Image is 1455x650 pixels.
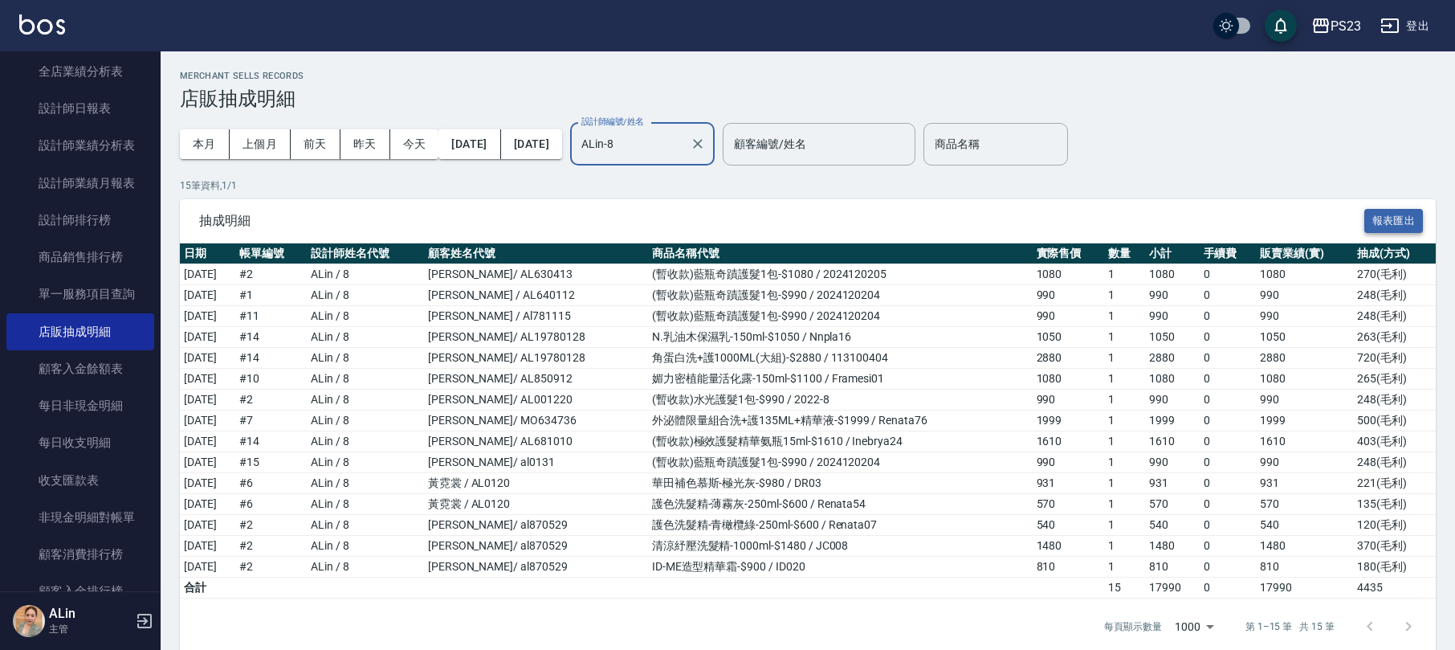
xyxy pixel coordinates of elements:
td: [DATE] [180,264,235,285]
td: (暫收款)極效護髮精華氨瓶15ml-$1610 / Inebrya24 [648,431,1033,452]
td: 合計 [180,578,235,599]
td: [DATE] [180,515,235,536]
td: [PERSON_NAME]/ al870529 [424,557,648,578]
td: [PERSON_NAME]/ AL001220 [424,390,648,411]
td: 0 [1200,473,1256,494]
th: 數量 [1104,243,1145,264]
td: 華田補色慕斯-極光灰-$980 / DR03 [648,473,1033,494]
td: 810 [1145,557,1199,578]
td: 265 ( 毛利 ) [1353,369,1436,390]
p: 第 1–15 筆 共 15 筆 [1245,619,1335,634]
p: 15 筆資料, 1 / 1 [180,178,1436,193]
td: 221 ( 毛利 ) [1353,473,1436,494]
td: 0 [1200,348,1256,369]
td: [PERSON_NAME]/ AL681010 [424,431,648,452]
a: 每日收支明細 [6,424,154,461]
td: 1 [1104,369,1145,390]
td: 1 [1104,452,1145,473]
td: # 2 [235,264,307,285]
button: save [1265,10,1297,42]
td: ALin / 8 [307,264,424,285]
td: [DATE] [180,411,235,431]
td: [DATE] [180,536,235,557]
a: 顧客入金排行榜 [6,573,154,610]
td: ALin / 8 [307,306,424,327]
td: 990 [1256,390,1354,411]
span: 抽成明細 [199,213,1364,229]
td: 1 [1104,515,1145,536]
td: 1999 [1256,411,1354,431]
td: 135 ( 毛利 ) [1353,494,1436,515]
td: 1480 [1145,536,1199,557]
td: 0 [1200,536,1256,557]
td: 1 [1104,411,1145,431]
td: 1080 [1145,264,1199,285]
td: 270 ( 毛利 ) [1353,264,1436,285]
th: 日期 [180,243,235,264]
td: 2880 [1033,348,1104,369]
td: 1 [1104,306,1145,327]
div: 1000 [1168,605,1220,648]
td: 931 [1256,473,1354,494]
td: [DATE] [180,306,235,327]
td: 清涼紓壓洗髮精-1000ml-$1480 / JC008 [648,536,1033,557]
td: 1 [1104,285,1145,306]
td: # 2 [235,536,307,557]
td: 540 [1145,515,1199,536]
td: 1 [1104,557,1145,578]
td: 1480 [1256,536,1354,557]
th: 實際售價 [1033,243,1104,264]
div: PS23 [1331,16,1361,36]
a: 顧客入金餘額表 [6,350,154,387]
th: 抽成(方式) [1353,243,1436,264]
button: 昨天 [340,129,390,159]
td: 17990 [1256,578,1354,599]
h2: Merchant Sells Records [180,71,1436,81]
td: [PERSON_NAME]/ AL850912 [424,369,648,390]
td: 0 [1200,557,1256,578]
td: ALin / 8 [307,411,424,431]
td: 1050 [1145,327,1199,348]
td: 1610 [1145,431,1199,452]
td: 角蛋白洗+護1000ML(大組)-$2880 / 113100404 [648,348,1033,369]
td: 1080 [1145,369,1199,390]
td: 2880 [1145,348,1199,369]
td: 120 ( 毛利 ) [1353,515,1436,536]
p: 主管 [49,622,131,636]
td: 0 [1200,369,1256,390]
a: 店販抽成明細 [6,313,154,350]
td: 990 [1033,285,1104,306]
td: # 6 [235,473,307,494]
td: N.乳油木保濕乳-150ml-$1050 / Nnpla16 [648,327,1033,348]
td: 990 [1256,306,1354,327]
td: [PERSON_NAME]/ AL19780128 [424,348,648,369]
td: 1610 [1256,431,1354,452]
td: 黃霓裳 / AL0120 [424,494,648,515]
td: # 2 [235,515,307,536]
td: [PERSON_NAME] / AL640112 [424,285,648,306]
td: 1999 [1145,411,1199,431]
td: 1080 [1033,369,1104,390]
td: [DATE] [180,348,235,369]
td: # 7 [235,411,307,431]
td: 0 [1200,264,1256,285]
td: 370 ( 毛利 ) [1353,536,1436,557]
td: # 1 [235,285,307,306]
img: Person [13,605,45,637]
td: [DATE] [180,431,235,452]
td: [DATE] [180,285,235,306]
td: 248 ( 毛利 ) [1353,452,1436,473]
td: 1 [1104,348,1145,369]
td: ALin / 8 [307,369,424,390]
td: 810 [1033,557,1104,578]
td: 護色洗髮精-青橄欖綠-250ml-$600 / Renata07 [648,515,1033,536]
td: 1080 [1256,264,1354,285]
td: 0 [1200,390,1256,411]
td: 0 [1200,515,1256,536]
td: 720 ( 毛利 ) [1353,348,1436,369]
td: 黃霓裳 / AL0120 [424,473,648,494]
td: 1 [1104,536,1145,557]
td: 990 [1145,390,1199,411]
td: 990 [1033,306,1104,327]
td: 0 [1200,494,1256,515]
